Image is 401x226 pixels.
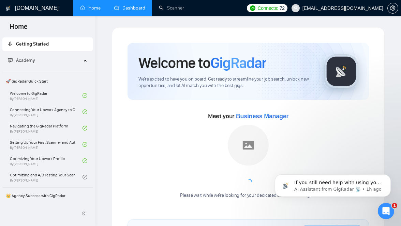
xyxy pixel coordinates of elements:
[16,57,35,63] span: Academy
[114,5,145,11] a: dashboardDashboard
[10,170,83,185] a: Optimizing and A/B Testing Your Scanner for Better ResultsBy[PERSON_NAME]
[208,112,288,120] span: Meet your
[236,113,288,120] span: Business Manager
[30,20,117,59] span: If you still need help with using your template alongside Sardor AI, I’m happy to assist. Would y...
[210,54,266,72] span: GigRadar
[243,178,253,188] span: loading
[378,203,394,219] iframe: Intercom live chat
[3,74,92,88] span: 🚀 GigRadar Quick Start
[228,125,269,166] img: placeholder.png
[30,26,118,32] p: Message from AI Assistant from GigRadar 📡, sent 1h ago
[176,192,320,199] div: Please wait while we're looking for your dedicated business manager...
[324,54,358,88] img: gigradar-logo.png
[83,109,87,114] span: check-circle
[293,6,298,11] span: user
[83,126,87,131] span: check-circle
[3,189,92,203] span: 👑 Agency Success with GigRadar
[265,160,401,208] iframe: Intercom notifications message
[8,58,13,63] span: fund-projection-screen
[83,142,87,147] span: check-circle
[80,5,101,11] a: homeHome
[387,5,398,11] a: setting
[159,5,184,11] a: searchScanner
[138,54,266,72] h1: Welcome to
[257,4,278,12] span: Connects:
[83,158,87,163] span: check-circle
[16,41,49,47] span: Getting Started
[387,3,398,14] button: setting
[8,41,13,46] span: rocket
[250,5,255,11] img: upwork-logo.png
[280,4,285,12] span: 72
[83,93,87,98] span: check-circle
[2,37,93,51] li: Getting Started
[10,153,83,168] a: Optimizing Your Upwork ProfileBy[PERSON_NAME]
[138,76,313,89] span: We're excited to have you on board. Get ready to streamline your job search, unlock new opportuni...
[83,175,87,179] span: check-circle
[81,210,88,217] span: double-left
[10,137,83,152] a: Setting Up Your First Scanner and Auto-BidderBy[PERSON_NAME]
[4,22,33,36] span: Home
[8,57,35,63] span: Academy
[388,5,398,11] span: setting
[10,104,83,119] a: Connecting Your Upwork Agency to GigRadarBy[PERSON_NAME]
[10,88,83,103] a: Welcome to GigRadarBy[PERSON_NAME]
[392,203,397,208] span: 1
[6,3,11,14] img: logo
[10,121,83,136] a: Navigating the GigRadar PlatformBy[PERSON_NAME]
